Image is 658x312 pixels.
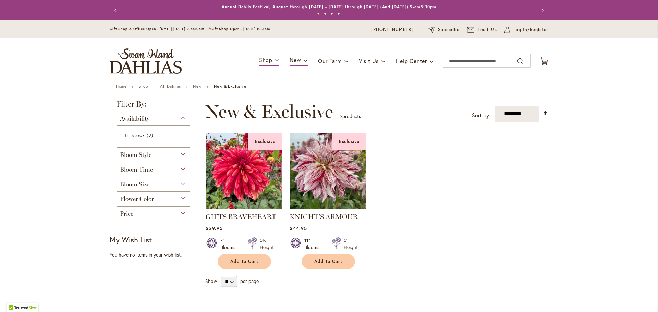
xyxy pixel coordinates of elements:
[438,26,460,33] span: Subscribe
[304,237,324,251] div: 11" Blooms
[290,204,366,210] a: KNIGHT'S ARMOUR Exclusive
[120,115,149,122] span: Availability
[290,213,358,221] a: KNIGHT'S ARMOUR
[290,225,307,232] span: $44.95
[318,57,341,64] span: Our Farm
[110,27,210,31] span: Gift Shop & Office Open - [DATE]-[DATE] 9-4:30pm /
[259,56,272,63] span: Shop
[371,26,413,33] a: [PHONE_NUMBER]
[340,111,361,122] p: products
[513,26,548,33] span: Log In/Register
[206,225,222,232] span: $39.95
[125,132,145,138] span: In Stock
[205,278,217,284] span: Show
[120,180,149,188] span: Bloom Size
[535,3,548,17] button: Next
[120,151,151,159] span: Bloom Style
[120,195,154,203] span: Flower Color
[324,13,326,15] button: 2 of 4
[116,84,126,89] a: Home
[218,254,271,269] button: Add to Cart
[206,204,282,210] a: GITTS BRAVEHEART Exclusive
[240,278,259,284] span: per page
[338,13,340,15] button: 4 of 4
[206,133,282,209] img: GITTS BRAVEHEART
[467,26,497,33] a: Email Us
[222,4,437,9] a: Annual Dahlia Festival, August through [DATE] - [DATE] through [DATE] (And [DATE]) 9-am5:30pm
[302,254,355,269] button: Add to Cart
[478,26,497,33] span: Email Us
[138,84,148,89] a: Shop
[260,237,274,251] div: 5½' Height
[120,166,153,173] span: Bloom Time
[331,13,333,15] button: 3 of 4
[206,213,276,221] a: GITTS BRAVEHEART
[428,26,460,33] a: Subscribe
[332,133,366,150] div: Exclusive
[317,13,319,15] button: 1 of 4
[290,133,366,209] img: KNIGHT'S ARMOUR
[396,57,427,64] span: Help Center
[120,210,133,217] span: Price
[110,251,201,258] div: You have no items in your wish list.
[110,3,123,17] button: Previous
[210,27,270,31] span: Gift Shop Open - [DATE] 10-3pm
[110,100,197,111] strong: Filter By:
[290,56,301,63] span: New
[110,235,152,245] strong: My Wish List
[147,132,155,139] span: 2
[214,84,246,89] strong: New & Exclusive
[205,101,333,122] span: New & Exclusive
[472,109,490,122] label: Sort by:
[220,237,240,251] div: 7" Blooms
[193,84,202,89] a: New
[504,26,548,33] a: Log In/Register
[344,237,358,251] div: 5' Height
[314,259,342,264] span: Add to Cart
[248,133,282,150] div: Exclusive
[359,57,379,64] span: Visit Us
[160,84,181,89] a: All Dahlias
[230,259,258,264] span: Add to Cart
[110,48,182,74] a: store logo
[340,113,342,120] span: 2
[125,132,183,139] a: In Stock 2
